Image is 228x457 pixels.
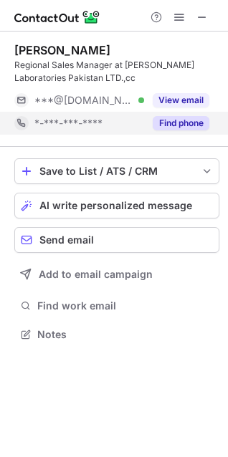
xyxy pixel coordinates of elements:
button: Find work email [14,296,219,316]
button: Reveal Button [153,93,209,107]
div: Save to List / ATS / CRM [39,165,194,177]
div: Regional Sales Manager at [PERSON_NAME] Laboratories Pakistan LTD.,cc [14,59,219,85]
button: Send email [14,227,219,253]
span: Send email [39,234,94,246]
button: save-profile-one-click [14,158,219,184]
button: Add to email campaign [14,261,219,287]
span: ***@[DOMAIN_NAME] [34,94,133,107]
img: ContactOut v5.3.10 [14,9,100,26]
button: Notes [14,324,219,345]
div: [PERSON_NAME] [14,43,110,57]
span: Find work email [37,299,214,312]
button: Reveal Button [153,116,209,130]
span: Notes [37,328,214,341]
span: AI write personalized message [39,200,192,211]
button: AI write personalized message [14,193,219,218]
span: Add to email campaign [39,269,153,280]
